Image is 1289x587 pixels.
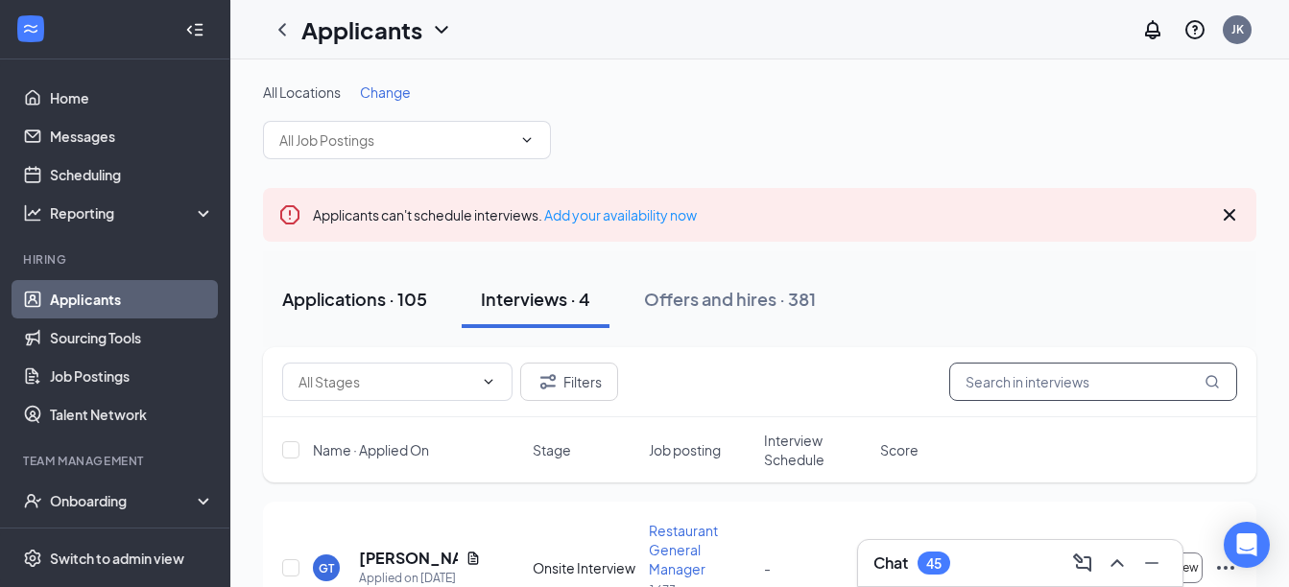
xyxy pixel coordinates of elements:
[533,440,571,459] span: Stage
[313,440,429,459] span: Name · Applied On
[50,280,214,318] a: Applicants
[50,318,214,357] a: Sourcing Tools
[50,491,198,510] div: Onboarding
[263,83,341,101] span: All Locations
[1136,548,1167,578] button: Minimize
[533,558,637,577] div: Onsite Interview
[644,287,816,311] div: Offers and hires · 381
[21,19,40,38] svg: WorkstreamLogo
[764,559,771,576] span: -
[481,374,496,389] svg: ChevronDown
[278,203,301,226] svg: Error
[185,20,204,39] svg: Collapse
[50,79,214,117] a: Home
[1218,203,1241,226] svg: Cross
[1183,18,1206,41] svg: QuestionInfo
[1224,522,1270,568] div: Open Intercom Messenger
[1067,548,1098,578] button: ComposeMessage
[873,552,908,574] h3: Chat
[50,520,214,558] a: Team
[23,203,42,223] svg: Analysis
[282,287,427,311] div: Applications · 105
[23,549,42,568] svg: Settings
[544,206,697,223] a: Add your availability now
[23,491,42,510] svg: UserCheck
[649,440,721,459] span: Job posting
[319,560,334,576] div: GT
[50,357,214,395] a: Job Postings
[1231,21,1244,37] div: JK
[520,363,618,401] button: Filter Filters
[926,555,942,572] div: 45
[313,206,697,223] span: Applicants can't schedule interviews.
[1214,556,1237,579] svg: Ellipses
[880,440,919,459] span: Score
[1140,552,1163,575] svg: Minimize
[1205,374,1220,389] svg: MagnifyingGlass
[519,132,535,148] svg: ChevronDown
[1102,548,1133,578] button: ChevronUp
[949,363,1237,401] input: Search in interviews
[360,83,411,101] span: Change
[271,18,294,41] svg: ChevronLeft
[298,371,473,392] input: All Stages
[1071,552,1094,575] svg: ComposeMessage
[23,251,210,268] div: Hiring
[23,453,210,469] div: Team Management
[481,287,590,311] div: Interviews · 4
[1141,18,1164,41] svg: Notifications
[764,431,869,469] span: Interview Schedule
[649,522,718,577] span: Restaurant General Manager
[465,551,481,566] svg: Document
[359,548,458,569] h5: [PERSON_NAME]
[50,203,215,223] div: Reporting
[301,13,422,46] h1: Applicants
[50,395,214,434] a: Talent Network
[50,117,214,155] a: Messages
[537,370,560,393] svg: Filter
[50,549,184,568] div: Switch to admin view
[1106,552,1129,575] svg: ChevronUp
[430,18,453,41] svg: ChevronDown
[50,155,214,194] a: Scheduling
[279,129,512,151] input: All Job Postings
